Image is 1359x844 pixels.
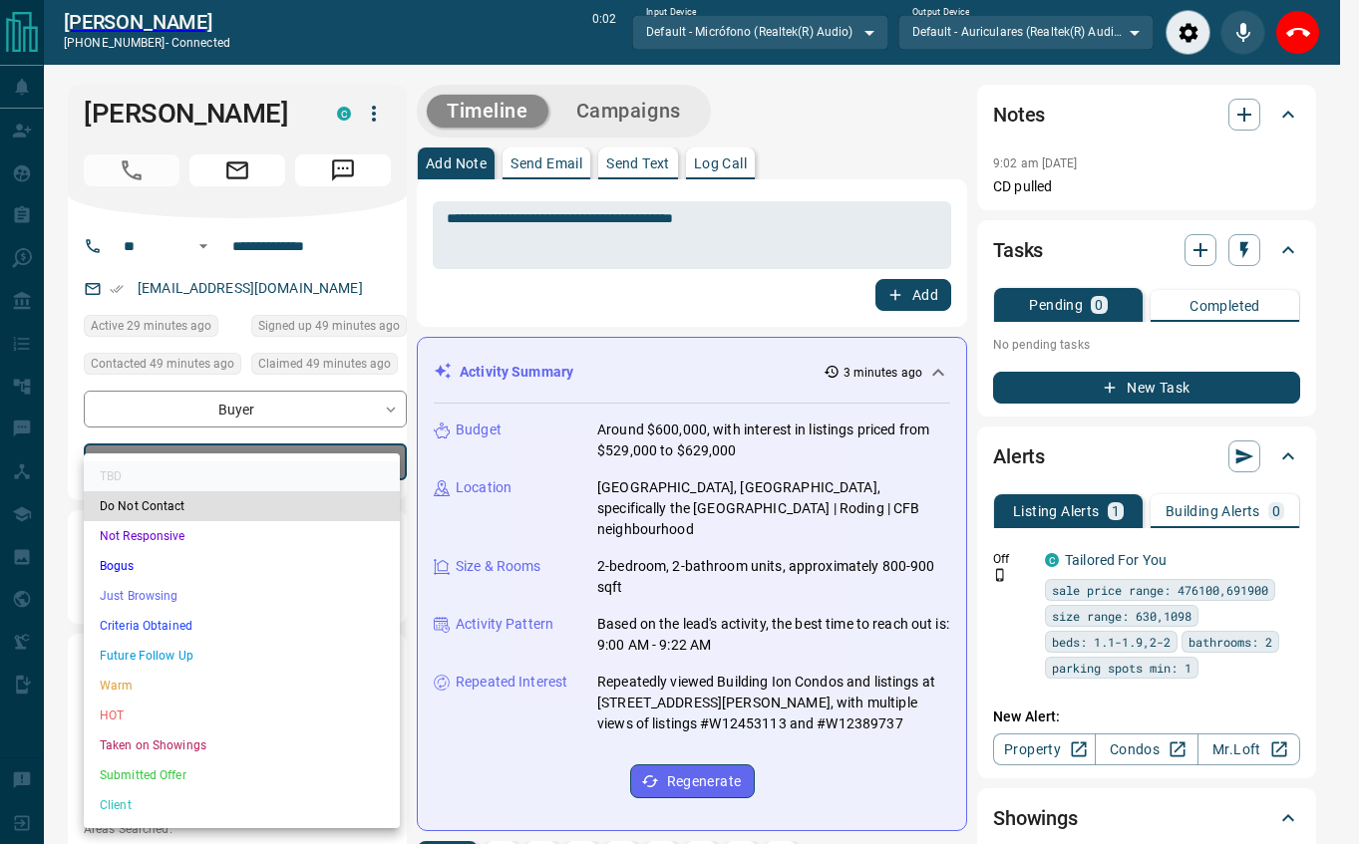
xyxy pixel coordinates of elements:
[84,611,400,641] li: Criteria Obtained
[84,551,400,581] li: Bogus
[84,730,400,760] li: Taken on Showings
[84,760,400,790] li: Submitted Offer
[84,581,400,611] li: Just Browsing
[84,671,400,701] li: Warm
[84,521,400,551] li: Not Responsive
[84,491,400,521] li: Do Not Contact
[84,701,400,730] li: HOT
[84,641,400,671] li: Future Follow Up
[84,790,400,820] li: Client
